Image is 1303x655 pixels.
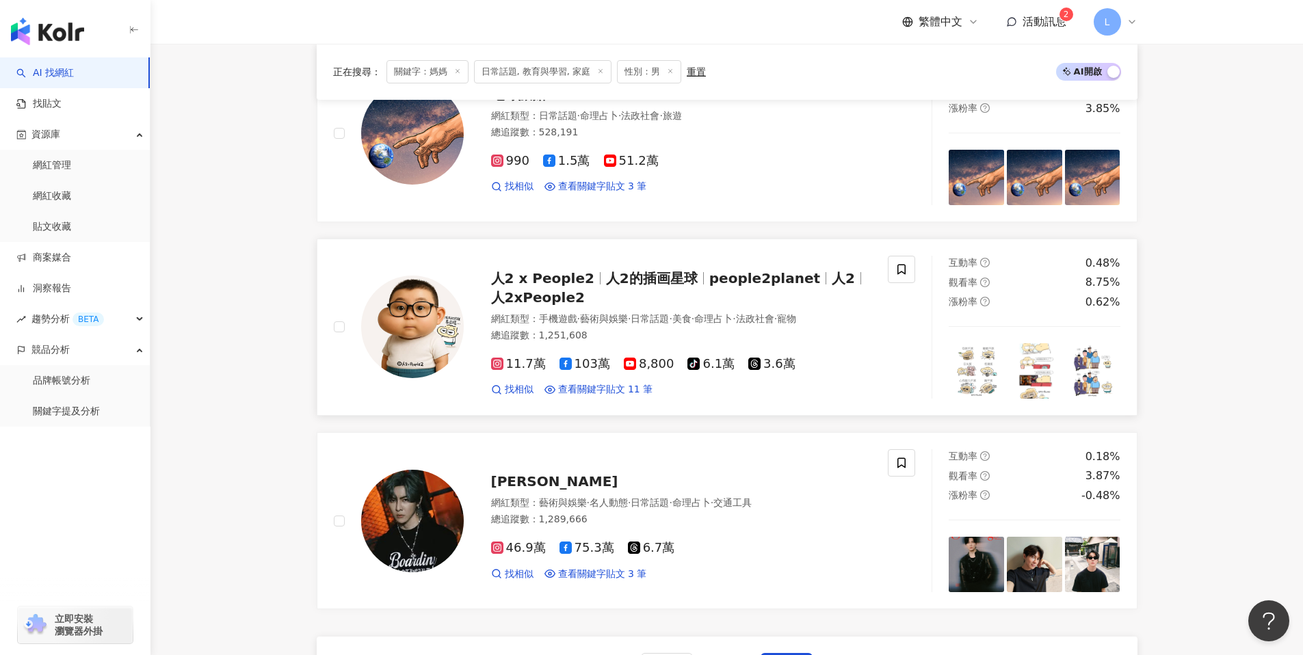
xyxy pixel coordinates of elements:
span: question-circle [980,278,990,287]
span: 查看關鍵字貼文 11 筆 [558,383,653,397]
a: 品牌帳號分析 [33,374,90,388]
span: 990 [491,154,529,168]
a: 網紅管理 [33,159,71,172]
span: 立即安裝 瀏覽器外掛 [55,613,103,637]
span: 命理占卜 [580,110,618,121]
div: 重置 [687,66,706,77]
span: 藝術與娛樂 [539,497,587,508]
span: 找相似 [505,383,534,397]
img: post-image [1065,343,1120,399]
span: 地球旅館 [491,86,546,103]
span: 關鍵字：媽媽 [386,60,469,83]
span: 8,800 [624,357,674,371]
span: 觀看率 [949,277,977,288]
span: rise [16,315,26,324]
a: chrome extension立即安裝 瀏覽器外掛 [18,606,133,643]
span: L [1105,14,1110,29]
span: 競品分析 [31,334,70,365]
span: 活動訊息 [1023,15,1066,28]
span: question-circle [980,103,990,113]
img: post-image [1007,537,1062,592]
span: 資源庫 [31,119,60,150]
img: post-image [1007,150,1062,205]
span: · [659,110,662,121]
span: · [618,110,621,121]
div: 3.87% [1085,468,1120,483]
span: 法政社會 [621,110,659,121]
a: KOL Avatar[PERSON_NAME]網紅類型：藝術與娛樂·名人動態·日常話題·命理占卜·交通工具總追蹤數：1,289,66646.9萬75.3萬6.7萬找相似查看關鍵字貼文 3 筆互動... [317,432,1137,609]
span: 2 [1064,10,1069,19]
span: 找相似 [505,180,534,193]
a: searchAI 找網紅 [16,66,74,80]
span: 人2xPeople2 [491,289,585,306]
span: 漲粉率 [949,296,977,307]
img: post-image [949,537,1004,592]
span: 日常話題 [631,313,669,324]
span: 手機遊戲 [539,313,577,324]
span: 75.3萬 [560,541,614,555]
a: 找相似 [491,180,534,193]
img: logo [11,18,84,45]
span: 交通工具 [713,497,752,508]
span: 寵物 [777,313,796,324]
span: 名人動態 [590,497,628,508]
div: -0.48% [1081,488,1120,503]
a: 商案媒合 [16,251,71,265]
span: 漲粉率 [949,103,977,113]
span: · [669,313,672,324]
div: 網紅類型 ： [491,109,872,123]
img: post-image [949,343,1004,399]
span: 人2 x People2 [491,270,594,286]
a: 貼文收藏 [33,220,71,234]
div: 0.48% [1085,256,1120,271]
span: · [669,497,672,508]
a: 找相似 [491,383,534,397]
span: 51.2萬 [604,154,659,168]
span: 11.7萬 [491,357,546,371]
div: BETA [73,312,104,326]
a: KOL Avatar地球旅館網紅類型：日常話題·命理占卜·法政社會·旅遊總追蹤數：528,1919901.5萬51.2萬找相似查看關鍵字貼文 3 筆互動率question-circle0.4%觀... [317,45,1137,222]
span: 6.7萬 [628,541,675,555]
span: question-circle [980,471,990,481]
a: 找相似 [491,567,534,581]
img: chrome extension [22,614,49,636]
a: KOL Avatar人2 x People2人2的插画星球people2planet人2人2xPeople2網紅類型：手機遊戲·藝術與娛樂·日常話題·美食·命理占卜·法政社會·寵物總追蹤數：1,... [317,239,1137,416]
span: question-circle [980,258,990,267]
div: 8.75% [1085,275,1120,290]
span: 找相似 [505,567,534,581]
span: 互動率 [949,451,977,462]
span: 趨勢分析 [31,304,104,334]
div: 0.18% [1085,449,1120,464]
img: post-image [1065,537,1120,592]
span: question-circle [980,490,990,500]
span: 性別：男 [617,60,681,83]
a: 洞察報告 [16,282,71,295]
div: 網紅類型 ： [491,312,872,326]
span: 日常話題 [631,497,669,508]
a: 關鍵字提及分析 [33,405,100,418]
span: 人2的插画星球 [606,270,698,286]
span: · [577,110,580,121]
span: · [733,313,735,324]
img: KOL Avatar [361,470,464,572]
span: 日常話題 [539,110,577,121]
span: 觀看率 [949,470,977,481]
span: 旅遊 [663,110,682,121]
span: people2planet [709,270,820,286]
span: · [587,497,590,508]
img: post-image [1065,150,1120,205]
a: 查看關鍵字貼文 3 筆 [544,567,647,581]
span: 美食 [672,313,692,324]
span: 3.6萬 [748,357,795,371]
span: 繁體中文 [919,14,962,29]
img: KOL Avatar [361,82,464,185]
a: 網紅收藏 [33,189,71,203]
span: 6.1萬 [687,357,735,371]
img: post-image [949,150,1004,205]
span: · [711,497,713,508]
span: 命理占卜 [672,497,711,508]
span: · [774,313,777,324]
a: 查看關鍵字貼文 11 筆 [544,383,653,397]
img: post-image [1007,343,1062,399]
span: 藝術與娛樂 [580,313,628,324]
